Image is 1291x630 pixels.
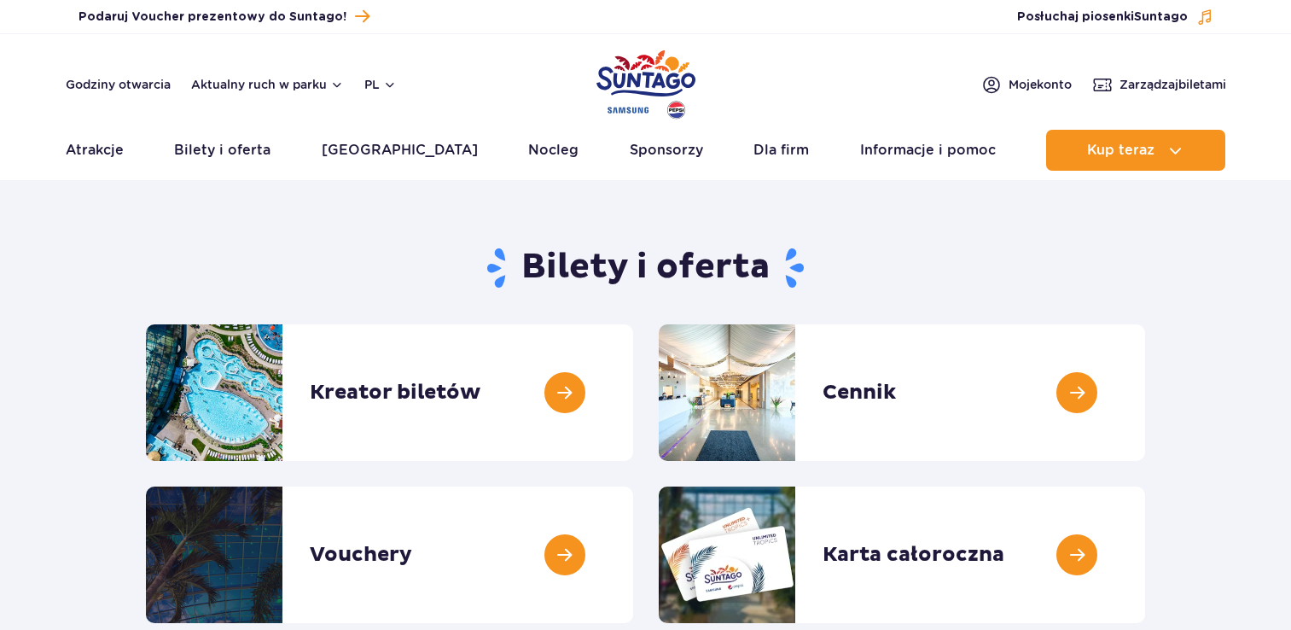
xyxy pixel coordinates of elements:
button: Aktualny ruch w parku [191,78,344,91]
a: Nocleg [528,130,579,171]
a: Park of Poland [596,43,695,121]
a: Mojekonto [981,74,1072,95]
span: Zarządzaj biletami [1119,76,1226,93]
span: Moje konto [1009,76,1072,93]
a: [GEOGRAPHIC_DATA] [322,130,478,171]
a: Informacje i pomoc [860,130,996,171]
span: Kup teraz [1087,143,1154,158]
a: Podaruj Voucher prezentowy do Suntago! [79,5,369,28]
button: Kup teraz [1046,130,1225,171]
a: Sponsorzy [630,130,703,171]
h1: Bilety i oferta [146,246,1145,290]
span: Posłuchaj piosenki [1017,9,1188,26]
a: Atrakcje [66,130,124,171]
span: Podaruj Voucher prezentowy do Suntago! [79,9,346,26]
button: pl [364,76,397,93]
a: Godziny otwarcia [66,76,171,93]
button: Posłuchaj piosenkiSuntago [1017,9,1213,26]
a: Zarządzajbiletami [1092,74,1226,95]
a: Bilety i oferta [174,130,270,171]
a: Dla firm [753,130,809,171]
span: Suntago [1134,11,1188,23]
